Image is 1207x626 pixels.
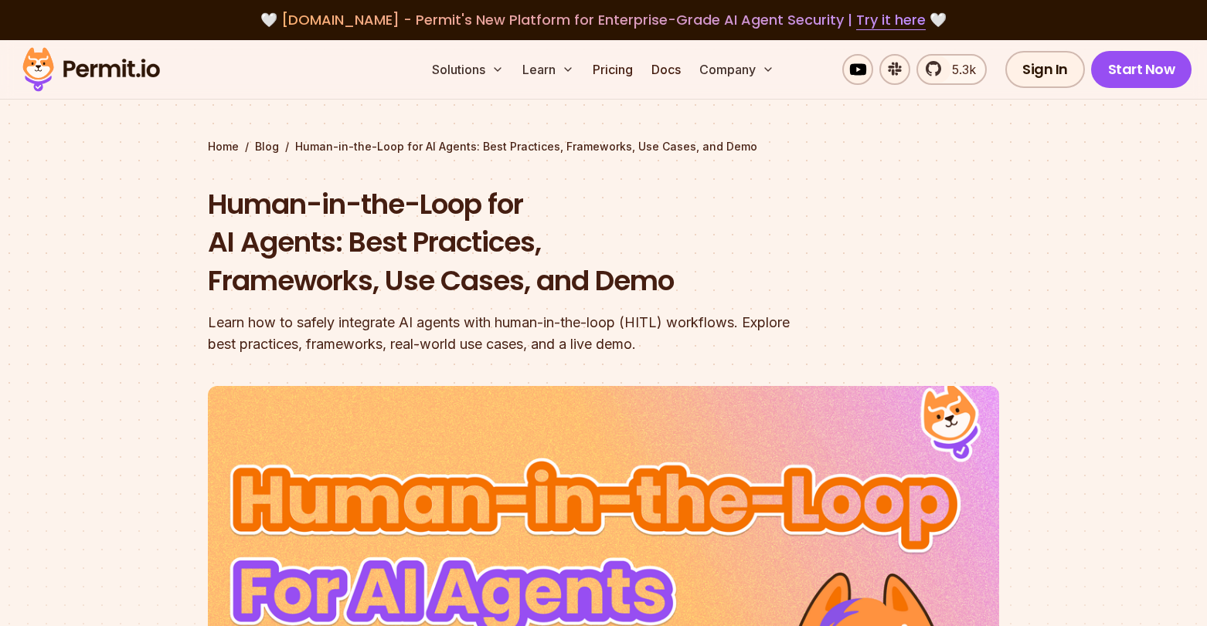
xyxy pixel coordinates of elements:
[15,43,167,96] img: Permit logo
[916,54,987,85] a: 5.3k
[516,54,580,85] button: Learn
[645,54,687,85] a: Docs
[693,54,780,85] button: Company
[208,312,801,355] div: Learn how to safely integrate AI agents with human-in-the-loop (HITL) workflows. Explore best pra...
[426,54,510,85] button: Solutions
[856,10,926,30] a: Try it here
[1091,51,1192,88] a: Start Now
[37,9,1170,31] div: 🤍 🤍
[281,10,926,29] span: [DOMAIN_NAME] - Permit's New Platform for Enterprise-Grade AI Agent Security |
[208,185,801,300] h1: Human-in-the-Loop for AI Agents: Best Practices, Frameworks, Use Cases, and Demo
[1005,51,1085,88] a: Sign In
[586,54,639,85] a: Pricing
[943,60,976,79] span: 5.3k
[255,139,279,154] a: Blog
[208,139,239,154] a: Home
[208,139,999,154] div: / /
